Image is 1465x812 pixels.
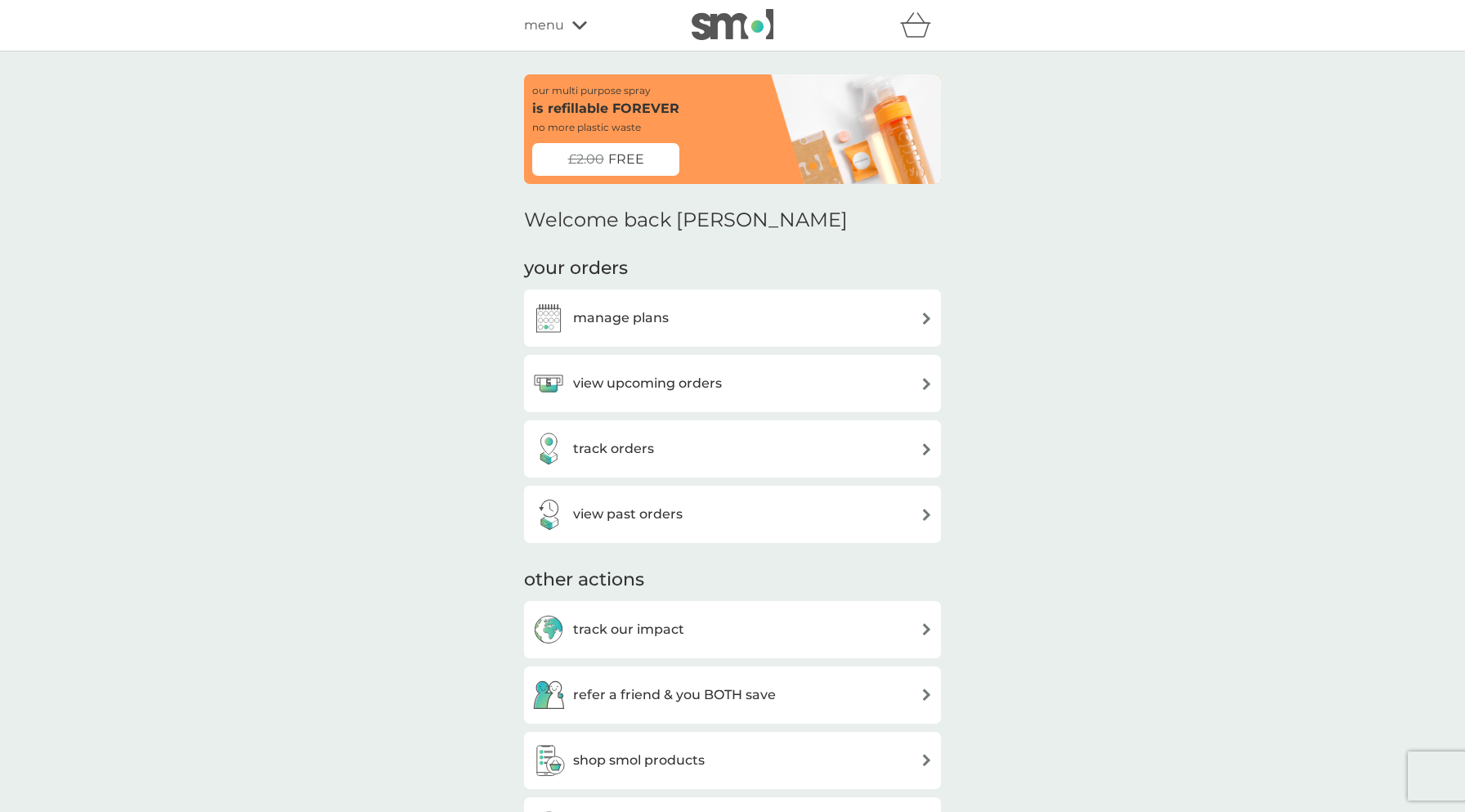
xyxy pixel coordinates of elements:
[900,9,941,42] div: basket
[524,256,628,281] h3: your orders
[573,619,684,640] h3: track our impact
[568,149,604,170] span: £2.00
[921,378,933,390] img: arrow right
[532,98,679,119] p: is refillable FOREVER
[921,754,933,766] img: arrow right
[524,209,848,232] h2: Welcome back [PERSON_NAME]
[692,9,773,40] img: smol
[921,312,933,325] img: arrow right
[921,689,933,701] img: arrow right
[524,15,564,36] span: menu
[921,509,933,521] img: arrow right
[524,568,644,593] h3: other actions
[573,373,722,394] h3: view upcoming orders
[608,149,644,170] span: FREE
[573,504,683,525] h3: view past orders
[532,83,651,98] p: our multi purpose spray
[573,438,654,460] h3: track orders
[921,623,933,635] img: arrow right
[532,119,641,135] p: no more plastic waste
[573,684,776,706] h3: refer a friend & you BOTH save
[573,307,669,329] h3: manage plans
[921,443,933,455] img: arrow right
[573,750,705,771] h3: shop smol products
